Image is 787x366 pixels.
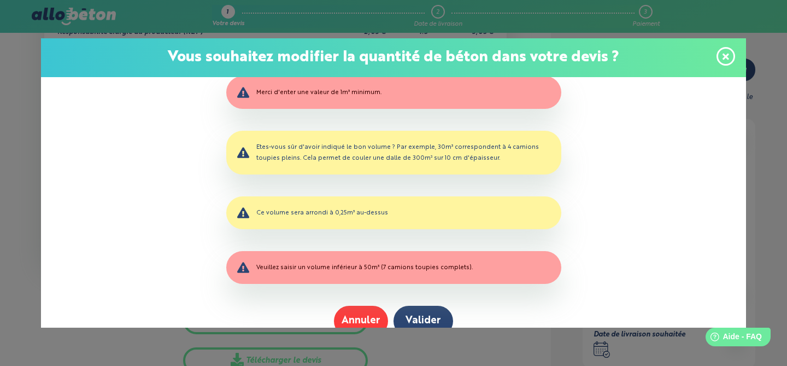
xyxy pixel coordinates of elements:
[52,49,735,66] p: Vous souhaitez modifier la quantité de béton dans votre devis ?
[226,131,561,175] div: Etes-vous sûr d'avoir indiqué le bon volume ? Par exemple, 30m³ correspondent à 4 camions toupies...
[393,306,453,336] button: Valider
[690,323,775,354] iframe: Help widget launcher
[334,306,388,336] button: Annuler
[226,76,561,109] div: Merci d'enter une valeur de 1m³ minimum.
[226,196,561,229] div: Ce volume sera arrondi à 0,25m³ au-dessus
[226,251,561,284] div: Veuillez saisir un volume inférieur à 50m³ (7 camions toupies complets).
